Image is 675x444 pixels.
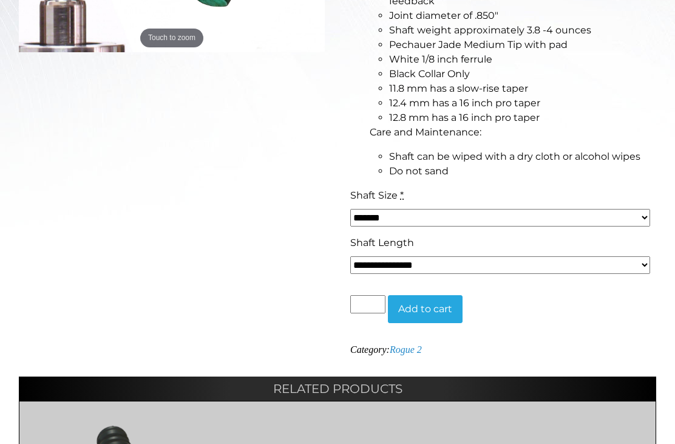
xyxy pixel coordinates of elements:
button: Add to cart [388,295,463,323]
span: Shaft weight approximately 3.8 -4 ounces [389,24,591,36]
h2: Related products [19,377,656,401]
span: 12.8 mm has a 16 inch pro taper [389,112,540,123]
a: Rogue 2 [390,344,422,355]
span: Care and Maintenance: [370,126,481,138]
span: Pechauer Jade Medium Tip with pad [389,39,568,50]
span: Black Collar Only [389,68,470,80]
span: 11.8 mm has a slow-rise taper [389,83,528,94]
span: Do not sand [389,165,449,177]
span: Shaft Length [350,237,414,248]
span: Category: [350,344,422,355]
span: White 1/8 inch ferrule [389,53,492,65]
span: Joint diameter of .850″ [389,10,498,21]
span: Shaft can be wiped with a dry cloth or alcohol wipes [389,151,640,162]
abbr: required [400,190,404,201]
span: 12.4 mm has a 16 inch pro taper [389,97,540,109]
span: Shaft Size [350,190,398,201]
input: Product quantity [350,295,385,313]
